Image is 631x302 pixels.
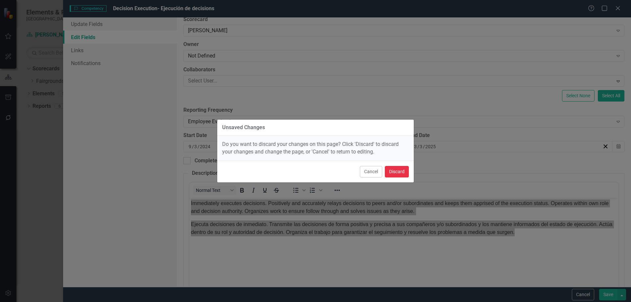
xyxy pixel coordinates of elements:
button: Cancel [360,166,382,177]
button: Discard [385,166,409,177]
p: Ejecuta decisiones de inmediato. Transmite las decisiones de forma positiva y precisa a sus compa... [2,23,428,38]
div: Unsaved Changes [222,125,265,130]
p: Immediately executes decisions. Positively and accurately relays decisions to peers and/or subord... [2,2,428,17]
div: Do you want to discard your changes on this page? Click 'Discard' to discard your changes and cha... [217,136,414,161]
